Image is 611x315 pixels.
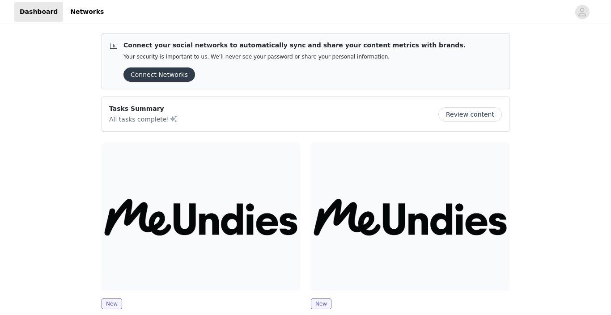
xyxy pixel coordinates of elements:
[65,2,109,22] a: Networks
[102,298,122,309] span: New
[109,104,178,113] p: Tasks Summary
[438,107,502,122] button: Review content
[578,5,586,19] div: avatar
[102,143,300,291] img: MeUndies
[109,113,178,124] p: All tasks complete!
[123,67,195,82] button: Connect Networks
[123,41,466,50] p: Connect your social networks to automatically sync and share your content metrics with brands.
[311,298,331,309] span: New
[311,143,509,291] img: MeUndies
[123,54,466,60] p: Your security is important to us. We’ll never see your password or share your personal information.
[14,2,63,22] a: Dashboard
